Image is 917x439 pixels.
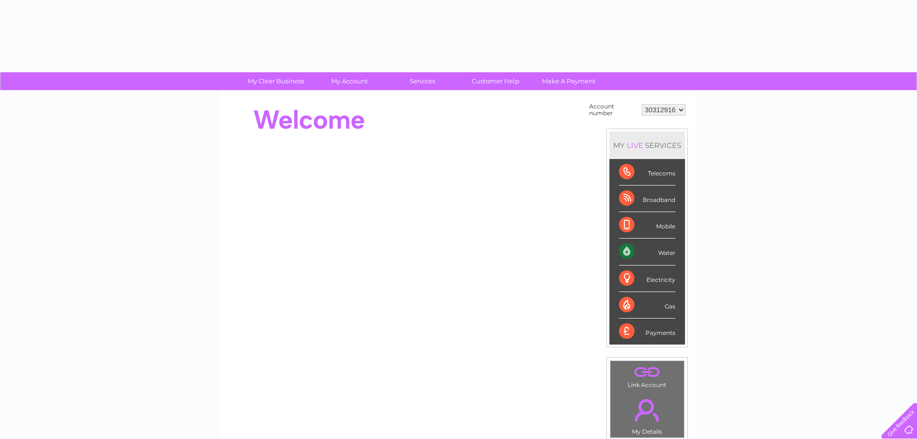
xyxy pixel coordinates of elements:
a: Services [383,72,462,90]
div: Broadband [619,186,675,212]
a: My Clear Business [236,72,316,90]
div: LIVE [625,141,645,150]
div: Gas [619,292,675,319]
td: Link Account [610,360,685,391]
div: Electricity [619,266,675,292]
a: My Account [310,72,389,90]
div: Water [619,239,675,265]
a: Customer Help [456,72,535,90]
td: My Details [610,391,685,438]
div: Payments [619,319,675,345]
div: Telecoms [619,159,675,186]
a: . [613,393,682,427]
a: . [613,363,682,380]
td: Account number [587,101,639,119]
a: Make A Payment [529,72,608,90]
div: MY SERVICES [609,132,685,159]
div: Mobile [619,212,675,239]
